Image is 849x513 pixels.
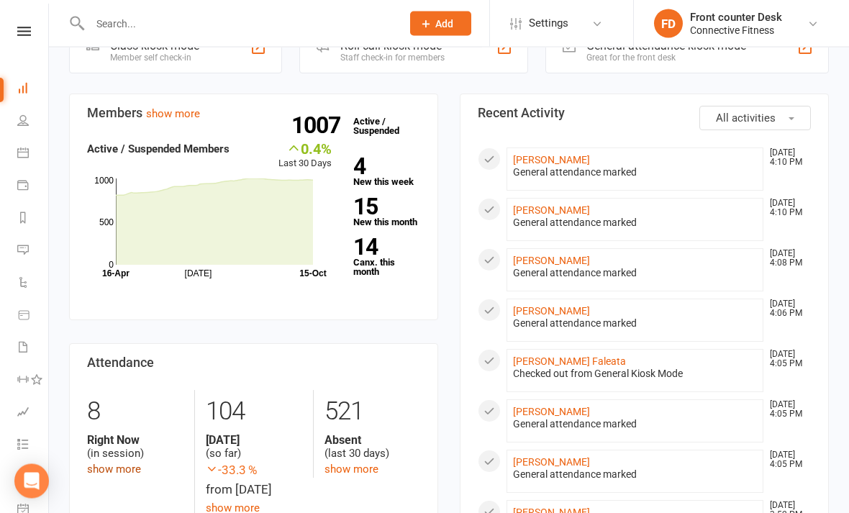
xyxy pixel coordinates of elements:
[410,12,471,36] button: Add
[763,401,810,419] time: [DATE] 4:05 PM
[324,463,378,476] a: show more
[353,156,420,187] a: 4New this week
[17,73,50,106] a: Dashboard
[435,18,453,29] span: Add
[146,108,200,121] a: show more
[513,255,590,267] a: [PERSON_NAME]
[763,350,810,369] time: [DATE] 4:05 PM
[513,205,590,217] a: [PERSON_NAME]
[17,462,50,494] a: What's New
[513,268,757,280] div: General attendance marked
[353,196,420,227] a: 15New this month
[17,203,50,235] a: Reports
[586,53,746,63] div: Great for the front desk
[513,155,590,166] a: [PERSON_NAME]
[763,250,810,268] time: [DATE] 4:08 PM
[87,106,420,121] h3: Members
[346,106,409,147] a: 1007Active / Suspended
[513,318,757,330] div: General attendance marked
[513,167,757,179] div: General attendance marked
[513,306,590,317] a: [PERSON_NAME]
[206,461,301,500] div: from [DATE]
[17,300,50,332] a: Product Sales
[87,434,183,461] div: (in session)
[529,7,568,40] span: Settings
[690,11,782,24] div: Front counter Desk
[763,451,810,470] time: [DATE] 4:05 PM
[513,368,757,381] div: Checked out from General Kiosk Mode
[86,14,391,34] input: Search...
[206,461,301,481] span: -33.3 %
[17,138,50,171] a: Calendar
[291,115,346,137] strong: 1007
[699,106,811,131] button: All activities
[324,434,420,448] strong: Absent
[353,156,414,178] strong: 4
[206,434,301,461] div: (so far)
[17,171,50,203] a: Payments
[206,391,301,434] div: 104
[278,141,332,157] div: 0.4%
[513,407,590,418] a: [PERSON_NAME]
[654,9,683,38] div: FD
[478,106,811,121] h3: Recent Activity
[110,53,199,63] div: Member self check-in
[513,356,626,368] a: [PERSON_NAME] Faleata
[87,391,183,434] div: 8
[87,356,420,371] h3: Attendance
[716,112,776,125] span: All activities
[87,434,183,448] strong: Right Now
[17,106,50,138] a: People
[324,391,420,434] div: 521
[14,464,49,499] div: Open Intercom Messenger
[353,237,420,277] a: 14Canx. this month
[513,217,757,230] div: General attendance marked
[513,419,757,431] div: General attendance marked
[513,457,590,468] a: [PERSON_NAME]
[87,463,141,476] a: show more
[324,434,420,461] div: (last 30 days)
[763,149,810,168] time: [DATE] 4:10 PM
[763,300,810,319] time: [DATE] 4:06 PM
[278,141,332,172] div: Last 30 Days
[206,434,301,448] strong: [DATE]
[87,143,230,156] strong: Active / Suspended Members
[353,237,414,258] strong: 14
[353,196,414,218] strong: 15
[763,199,810,218] time: [DATE] 4:10 PM
[690,24,782,37] div: Connective Fitness
[340,53,445,63] div: Staff check-in for members
[17,397,50,430] a: Assessments
[513,469,757,481] div: General attendance marked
